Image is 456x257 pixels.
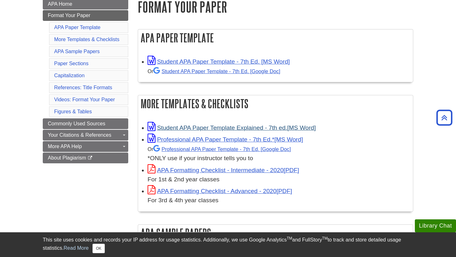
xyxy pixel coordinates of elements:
[54,85,112,90] a: References: Title Formats
[138,29,413,46] h2: APA Paper Template
[43,130,128,141] a: Your Citations & References
[48,155,86,160] span: About Plagiarism
[148,68,280,74] small: Or
[148,175,410,184] div: For 1st & 2nd year classes
[153,68,280,74] a: Student APA Paper Template - 7th Ed. [Google Doc]
[54,49,100,54] a: APA Sample Papers
[48,13,90,18] span: Format Your Paper
[322,236,327,241] sup: TM
[43,118,128,129] a: Commonly Used Sources
[148,188,292,194] a: Link opens in new window
[434,113,454,122] a: Back to Top
[43,141,128,152] a: More APA Help
[87,156,93,160] i: This link opens in a new window
[287,236,292,241] sup: TM
[148,196,410,205] div: For 3rd & 4th year classes
[48,132,111,138] span: Your Citations & References
[148,167,299,173] a: Link opens in new window
[64,245,89,251] a: Read More
[54,109,92,114] a: Figures & Tables
[148,136,303,143] a: Link opens in new window
[54,97,115,102] a: Videos: Format Your Paper
[54,37,119,42] a: More Templates & Checklists
[153,146,291,152] a: Professional APA Paper Template - 7th Ed.
[48,144,82,149] span: More APA Help
[148,124,316,131] a: Link opens in new window
[54,61,89,66] a: Paper Sections
[415,219,456,232] button: Library Chat
[138,95,413,112] h2: More Templates & Checklists
[43,10,128,21] a: Format Your Paper
[148,144,410,163] div: *ONLY use if your instructor tells you to
[43,153,128,163] a: About Plagiarism
[148,58,290,65] a: Link opens in new window
[54,25,100,30] a: APA Paper Template
[148,146,291,152] small: Or
[48,121,105,126] span: Commonly Used Sources
[138,225,413,241] h2: APA Sample Papers
[92,244,105,253] button: Close
[48,1,72,7] span: APA Home
[54,73,85,78] a: Capitalization
[43,236,413,253] div: This site uses cookies and records your IP address for usage statistics. Additionally, we use Goo...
